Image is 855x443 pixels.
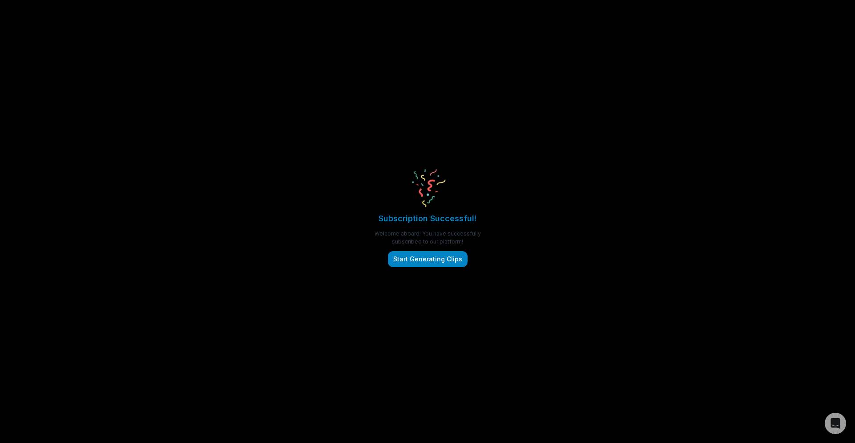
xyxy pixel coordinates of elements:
button: Start Generating Clips [388,251,468,267]
img: colorful_confetti.png [399,155,456,212]
div: Open Intercom Messenger [825,413,846,434]
div: Subscription Successful! [379,212,476,224]
div: Welcome aboard! You have successfully subscribed to our platform! [366,230,489,246]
